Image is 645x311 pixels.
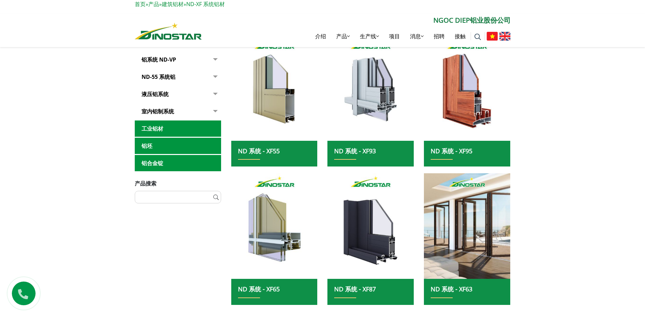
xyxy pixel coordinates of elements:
[231,173,317,279] img: 建筑集团
[327,173,414,279] img: 建筑集团
[135,120,221,137] a: 工业铝材
[135,51,221,68] a: 铝系统 ND-VP
[410,32,421,40] font: 消息
[315,32,326,40] font: 介绍
[142,159,163,167] font: 铝合金锭
[135,69,221,85] a: ND-55 系统铝
[148,0,159,8] a: 产品
[334,147,376,155] a: ND 系统 - XF93
[231,35,317,141] img: 建筑集团
[450,25,471,47] a: 接触
[159,0,162,8] font: »
[162,0,184,8] a: 建筑铝材
[142,90,169,98] font: 液压铝系统
[405,25,429,47] a: 消息
[487,32,498,41] img: 越南语
[238,285,280,293] a: ND 系统 - XF65
[327,35,414,141] img: 建筑集团
[135,138,221,154] a: 铝坯
[389,32,400,40] font: 项目
[331,25,355,47] a: 产品
[334,285,376,293] a: ND 系统 - XF87
[360,32,376,40] font: 生产线
[142,108,174,115] font: 室内铝制系统
[135,23,202,40] img: 恐龙星铝业
[231,35,318,141] a: 建筑集团
[429,25,450,47] a: 招聘
[142,73,175,81] font: ND-55 系统铝
[135,103,221,120] a: 室内铝制系统
[355,25,384,47] a: 生产线
[434,32,445,40] font: 招聘
[310,25,331,47] a: 介绍
[231,173,318,279] a: 建筑集团
[336,32,347,40] font: 产品
[142,125,163,132] font: 工业铝材
[424,173,510,279] img: 建筑集团
[431,285,472,293] a: ND 系统 - XF63
[135,180,156,187] font: 产品搜索
[384,25,405,47] a: 项目
[455,32,466,40] font: 接触
[142,56,176,63] font: 铝系统 ND-VP
[146,0,148,8] font: »
[431,147,472,155] a: ND 系统 - XF95
[238,147,280,155] a: ND 系统 - XF55
[135,86,221,103] a: 液压铝系统
[184,0,186,8] font: »
[433,16,511,25] font: NGOC DIEP铝业股份公司
[474,34,481,40] img: 搜索
[186,0,225,8] font: ND-XF 系统铝材
[135,0,146,8] a: 首页
[424,35,510,141] img: 建筑集团
[135,155,221,172] a: 铝合金锭
[499,32,511,41] img: 英语
[142,142,152,150] font: 铝坯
